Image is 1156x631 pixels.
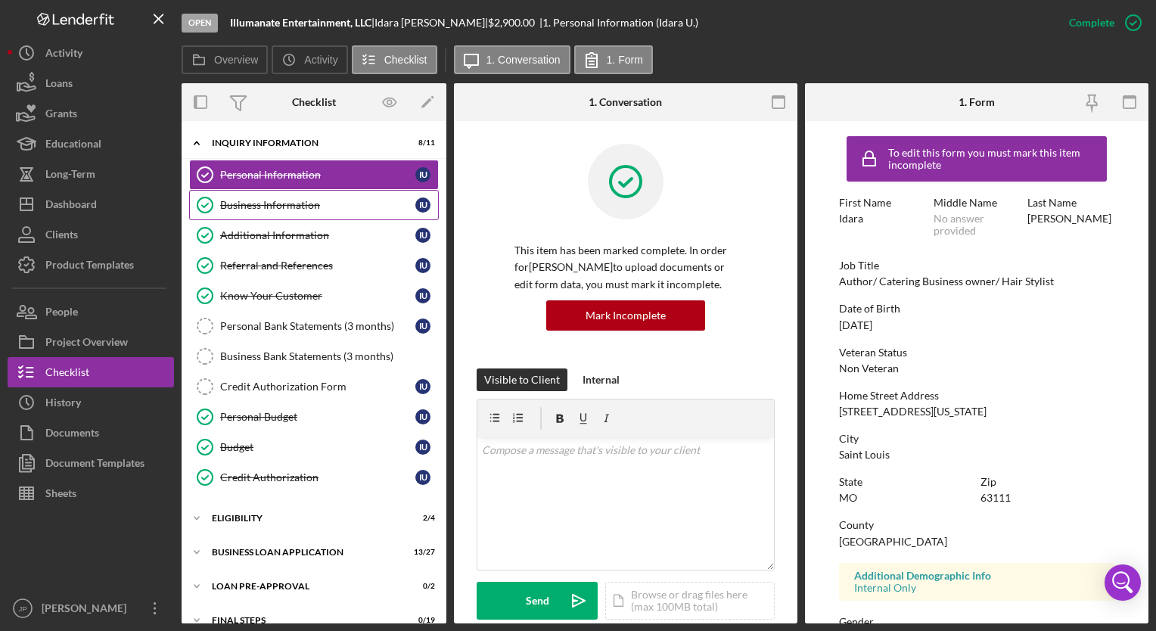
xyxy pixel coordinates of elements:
[45,387,81,421] div: History
[212,514,397,523] div: ELIGIBILITY
[934,197,1020,209] div: Middle Name
[839,347,1114,359] div: Veteran Status
[189,190,439,220] a: Business InformationIU
[212,548,397,557] div: BUSINESS LOAN APPLICATION
[415,319,430,334] div: I U
[477,368,567,391] button: Visible to Client
[220,260,415,272] div: Referral and References
[415,288,430,303] div: I U
[212,616,397,625] div: FINAL STEPS
[415,440,430,455] div: I U
[839,390,1114,402] div: Home Street Address
[839,260,1114,272] div: Job Title
[415,379,430,394] div: I U
[18,605,26,613] text: JP
[182,45,268,74] button: Overview
[189,281,439,311] a: Know Your CustomerIU
[8,250,174,280] button: Product Templates
[839,362,899,375] div: Non Veteran
[959,96,995,108] div: 1. Form
[8,219,174,250] button: Clients
[45,418,99,452] div: Documents
[8,448,174,478] button: Document Templates
[220,169,415,181] div: Personal Information
[45,448,144,482] div: Document Templates
[212,582,397,591] div: LOAN PRE-APPROVAL
[304,54,337,66] label: Activity
[8,159,174,189] button: Long-Term
[408,138,435,148] div: 8 / 11
[220,441,415,453] div: Budget
[220,350,438,362] div: Business Bank Statements (3 months)
[272,45,347,74] button: Activity
[839,197,925,209] div: First Name
[839,213,863,225] div: Idara
[8,418,174,448] a: Documents
[189,462,439,493] a: Credit AuthorizationIU
[45,159,95,193] div: Long-Term
[888,147,1102,171] div: To edit this form you must mark this item incomplete
[546,300,705,331] button: Mark Incomplete
[839,303,1114,315] div: Date of Birth
[839,449,890,461] div: Saint Louis
[189,402,439,432] a: Personal BudgetIU
[220,320,415,332] div: Personal Bank Statements (3 months)
[514,242,737,293] p: This item has been marked complete. In order for [PERSON_NAME] to upload documents or edit form d...
[292,96,336,108] div: Checklist
[38,593,136,627] div: [PERSON_NAME]
[8,297,174,327] button: People
[214,54,258,66] label: Overview
[408,514,435,523] div: 2 / 4
[1027,213,1111,225] div: [PERSON_NAME]
[839,406,987,418] div: [STREET_ADDRESS][US_STATE]
[384,54,427,66] label: Checklist
[839,275,1054,288] div: Author/ Catering Business owner/ Hair Stylist
[8,387,174,418] button: History
[486,54,561,66] label: 1. Conversation
[374,17,488,29] div: Idara [PERSON_NAME] |
[1054,8,1148,38] button: Complete
[854,570,1099,582] div: Additional Demographic Info
[839,476,973,488] div: State
[415,197,430,213] div: I U
[589,96,662,108] div: 1. Conversation
[45,357,89,391] div: Checklist
[352,45,437,74] button: Checklist
[45,189,97,223] div: Dashboard
[220,229,415,241] div: Additional Information
[415,258,430,273] div: I U
[45,68,73,102] div: Loans
[1069,8,1114,38] div: Complete
[220,471,415,483] div: Credit Authorization
[415,470,430,485] div: I U
[8,68,174,98] button: Loans
[45,327,128,361] div: Project Overview
[854,582,1099,594] div: Internal Only
[607,54,643,66] label: 1. Form
[45,129,101,163] div: Educational
[8,129,174,159] button: Educational
[488,17,539,29] div: $2,900.00
[189,371,439,402] a: Credit Authorization FormIU
[934,213,1020,237] div: No answer provided
[839,433,1114,445] div: City
[839,536,947,548] div: [GEOGRAPHIC_DATA]
[45,38,82,72] div: Activity
[8,327,174,357] a: Project Overview
[526,582,549,620] div: Send
[539,17,698,29] div: | 1. Personal Information (Idara U.)
[8,38,174,68] button: Activity
[8,478,174,508] a: Sheets
[8,98,174,129] button: Grants
[415,409,430,424] div: I U
[484,368,560,391] div: Visible to Client
[8,357,174,387] button: Checklist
